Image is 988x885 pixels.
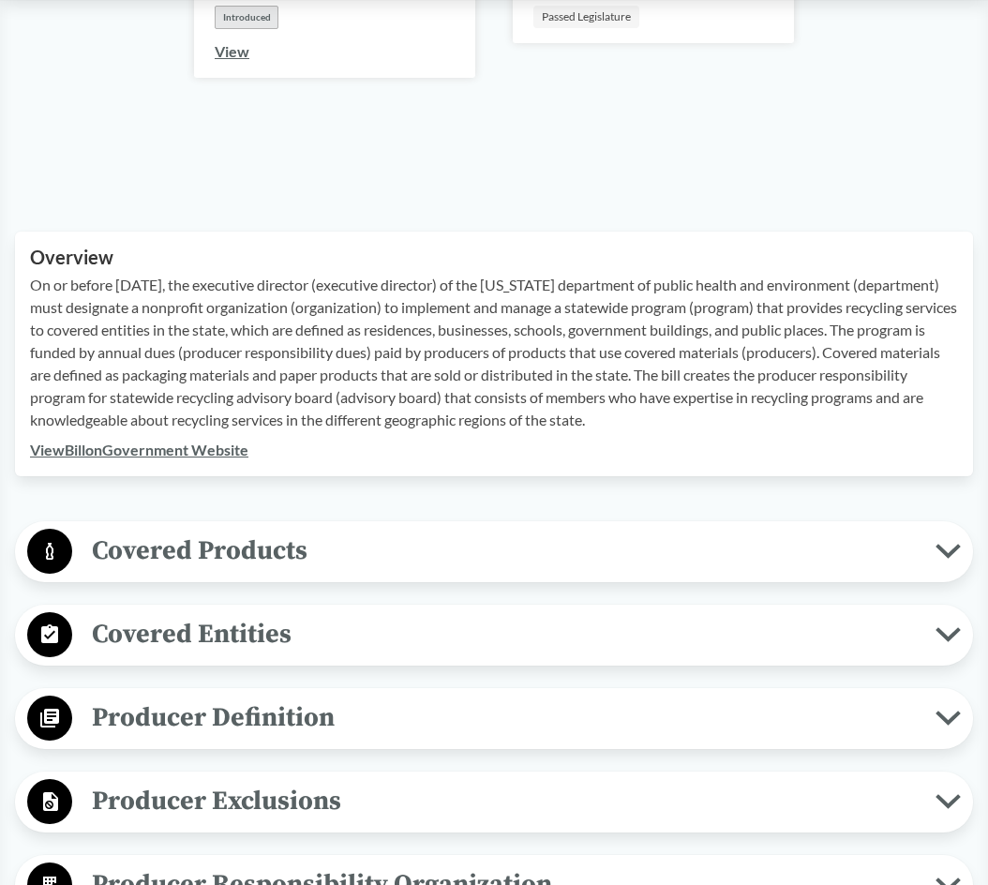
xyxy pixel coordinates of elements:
[72,613,936,655] span: Covered Entities
[72,530,936,572] span: Covered Products
[30,247,958,268] h2: Overview
[72,780,936,822] span: Producer Exclusions
[22,611,966,659] button: Covered Entities
[22,528,966,576] button: Covered Products
[215,42,249,60] a: View
[30,274,958,431] p: On or before [DATE], the executive director (executive director) of the [US_STATE] department of ...
[215,6,278,29] div: Introduced
[30,441,248,458] a: ViewBillonGovernment Website
[22,778,966,826] button: Producer Exclusions
[72,697,936,739] span: Producer Definition
[22,695,966,742] button: Producer Definition
[533,6,639,28] div: Passed Legislature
